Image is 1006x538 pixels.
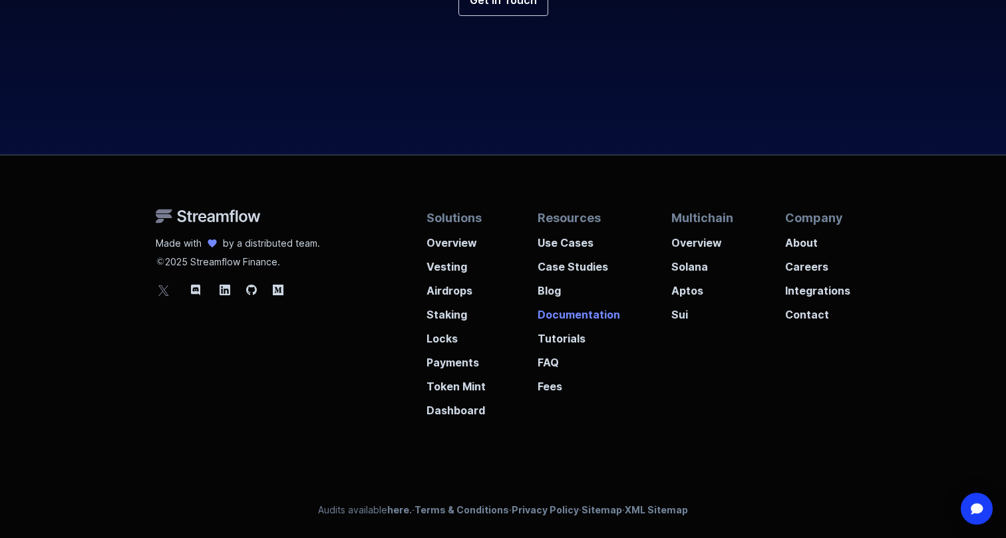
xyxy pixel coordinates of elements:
[156,250,320,269] p: 2025 Streamflow Finance.
[426,370,486,394] a: Token Mint
[156,237,202,250] p: Made with
[785,251,850,275] a: Careers
[671,251,733,275] a: Solana
[671,227,733,251] a: Overview
[538,299,620,323] a: Documentation
[785,227,850,251] a: About
[538,275,620,299] a: Blog
[538,227,620,251] a: Use Cases
[785,299,850,323] a: Contact
[387,504,412,515] a: here.
[671,299,733,323] a: Sui
[538,251,620,275] a: Case Studies
[426,323,486,346] a: Locks
[426,251,486,275] a: Vesting
[318,503,688,517] p: Audits available · · · ·
[538,209,620,227] p: Resources
[426,394,486,418] a: Dashboard
[961,493,993,525] div: Open Intercom Messenger
[223,237,320,250] p: by a distributed team.
[671,209,733,227] p: Multichain
[156,209,261,223] img: Streamflow Logo
[426,209,486,227] p: Solutions
[426,227,486,251] a: Overview
[426,275,486,299] a: Airdrops
[582,504,622,515] a: Sitemap
[671,275,733,299] a: Aptos
[625,504,688,515] a: XML Sitemap
[426,346,486,370] a: Payments
[512,504,579,515] a: Privacy Policy
[415,504,509,515] a: Terms & Conditions
[785,209,850,227] p: Company
[538,323,620,346] a: Tutorials
[426,299,486,323] a: Staking
[785,275,850,299] a: Integrations
[538,370,620,394] a: Fees
[538,346,620,370] a: FAQ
